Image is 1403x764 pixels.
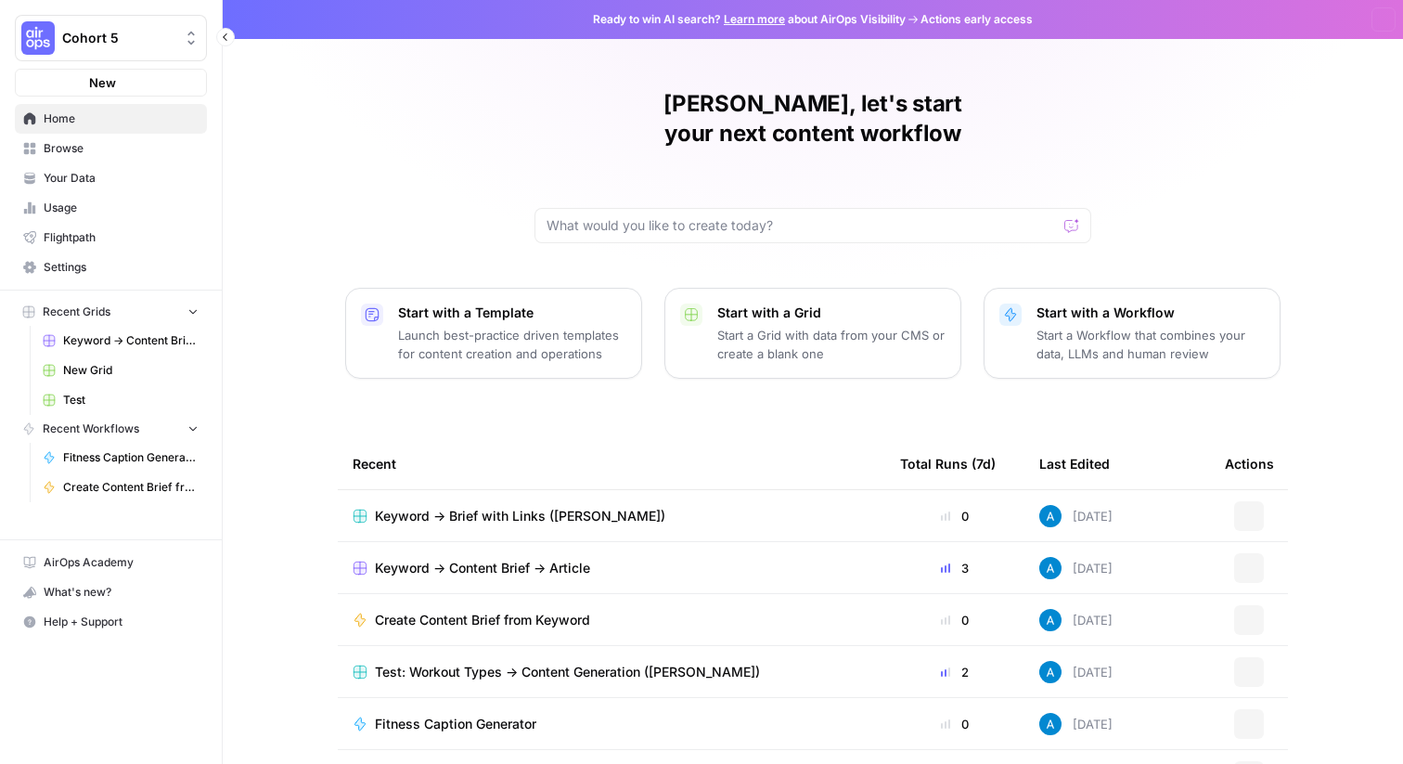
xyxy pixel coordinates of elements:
[34,326,207,356] a: Keyword -> Content Brief -> Article
[15,253,207,282] a: Settings
[900,438,996,489] div: Total Runs (7d)
[44,170,199,187] span: Your Data
[398,326,626,363] p: Launch best-practice driven templates for content creation and operations
[900,663,1010,681] div: 2
[1039,505,1062,527] img: o3cqybgnmipr355j8nz4zpq1mc6x
[398,304,626,322] p: Start with a Template
[664,288,961,379] button: Start with a GridStart a Grid with data from your CMS or create a blank one
[34,356,207,385] a: New Grid
[984,288,1281,379] button: Start with a WorkflowStart a Workflow that combines your data, LLMs and human review
[1036,326,1265,363] p: Start a Workflow that combines your data, LLMs and human review
[63,332,199,349] span: Keyword -> Content Brief -> Article
[717,326,946,363] p: Start a Grid with data from your CMS or create a blank one
[345,288,642,379] button: Start with a TemplateLaunch best-practice driven templates for content creation and operations
[15,415,207,443] button: Recent Workflows
[15,577,207,607] button: What's new?
[15,134,207,163] a: Browse
[44,614,199,630] span: Help + Support
[34,443,207,473] a: Fitness Caption Generator
[1039,661,1113,683] div: [DATE]
[15,104,207,134] a: Home
[15,163,207,193] a: Your Data
[15,15,207,61] button: Workspace: Cohort 5
[353,438,870,489] div: Recent
[1036,304,1265,322] p: Start with a Workflow
[375,507,665,525] span: Keyword -> Brief with Links ([PERSON_NAME])
[44,110,199,127] span: Home
[717,304,946,322] p: Start with a Grid
[1039,557,1113,579] div: [DATE]
[89,73,116,92] span: New
[375,663,760,681] span: Test: Workout Types -> Content Generation ([PERSON_NAME])
[900,507,1010,525] div: 0
[375,559,590,577] span: Keyword -> Content Brief -> Article
[353,611,870,629] a: Create Content Brief from Keyword
[15,69,207,97] button: New
[1039,557,1062,579] img: o3cqybgnmipr355j8nz4zpq1mc6x
[593,11,906,28] span: Ready to win AI search? about AirOps Visibility
[1039,505,1113,527] div: [DATE]
[44,259,199,276] span: Settings
[63,362,199,379] span: New Grid
[1225,438,1274,489] div: Actions
[1039,438,1110,489] div: Last Edited
[375,611,590,629] span: Create Content Brief from Keyword
[21,21,55,55] img: Cohort 5 Logo
[900,559,1010,577] div: 3
[15,193,207,223] a: Usage
[900,611,1010,629] div: 0
[15,223,207,253] a: Flightpath
[1039,609,1113,631] div: [DATE]
[62,29,174,47] span: Cohort 5
[1039,661,1062,683] img: o3cqybgnmipr355j8nz4zpq1mc6x
[900,715,1010,733] div: 0
[724,12,785,26] a: Learn more
[534,89,1091,149] h1: [PERSON_NAME], let's start your next content workflow
[44,229,199,246] span: Flightpath
[44,200,199,216] span: Usage
[15,298,207,326] button: Recent Grids
[63,479,199,496] span: Create Content Brief from Keyword
[1039,713,1062,735] img: o3cqybgnmipr355j8nz4zpq1mc6x
[43,421,139,437] span: Recent Workflows
[34,385,207,415] a: Test
[353,715,870,733] a: Fitness Caption Generator
[15,607,207,637] button: Help + Support
[16,578,206,606] div: What's new?
[15,548,207,577] a: AirOps Academy
[34,473,207,502] a: Create Content Brief from Keyword
[375,715,536,733] span: Fitness Caption Generator
[1039,609,1062,631] img: o3cqybgnmipr355j8nz4zpq1mc6x
[353,663,870,681] a: Test: Workout Types -> Content Generation ([PERSON_NAME])
[353,559,870,577] a: Keyword -> Content Brief -> Article
[44,554,199,571] span: AirOps Academy
[63,392,199,408] span: Test
[43,304,110,320] span: Recent Grids
[547,216,1057,235] input: What would you like to create today?
[353,507,870,525] a: Keyword -> Brief with Links ([PERSON_NAME])
[63,449,199,466] span: Fitness Caption Generator
[920,11,1033,28] span: Actions early access
[1039,713,1113,735] div: [DATE]
[44,140,199,157] span: Browse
